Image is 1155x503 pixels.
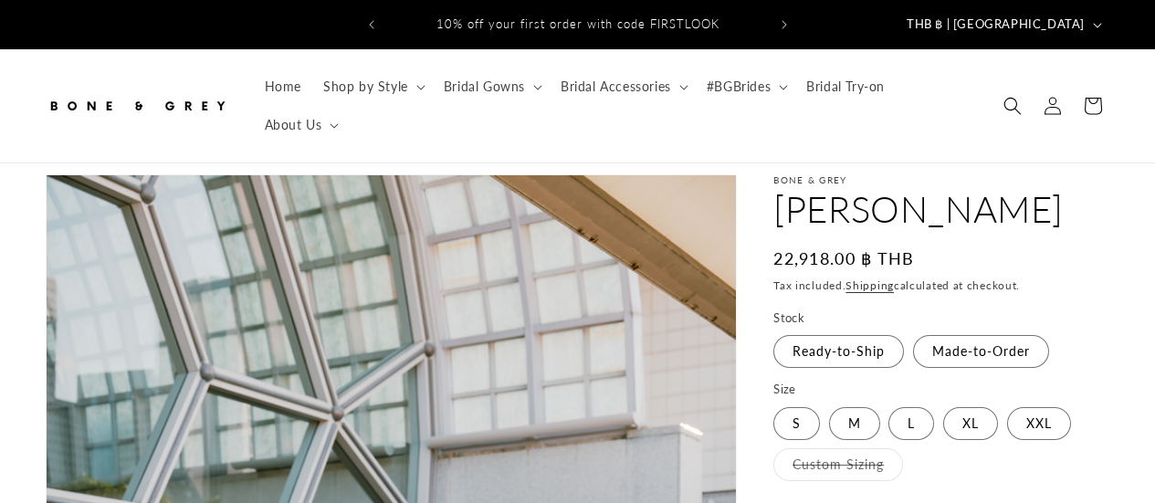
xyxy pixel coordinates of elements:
[265,117,322,133] span: About Us
[773,174,1109,185] p: Bone & Grey
[352,7,392,42] button: Previous announcement
[312,68,433,106] summary: Shop by Style
[254,68,312,106] a: Home
[795,68,896,106] a: Bridal Try-on
[773,407,820,440] label: S
[888,407,934,440] label: L
[1007,407,1071,440] label: XXL
[773,277,1109,295] div: Tax included. calculated at checkout.
[265,79,301,95] span: Home
[943,407,998,440] label: XL
[46,86,228,126] img: Bone and Grey Bridal
[773,381,798,399] legend: Size
[550,68,696,106] summary: Bridal Accessories
[806,79,885,95] span: Bridal Try-on
[254,106,347,144] summary: About Us
[433,68,550,106] summary: Bridal Gowns
[992,86,1033,126] summary: Search
[773,448,903,481] label: Custom Sizing
[829,407,880,440] label: M
[764,7,804,42] button: Next announcement
[845,278,894,292] a: Shipping
[773,309,806,328] legend: Stock
[323,79,408,95] span: Shop by Style
[444,79,525,95] span: Bridal Gowns
[561,79,671,95] span: Bridal Accessories
[707,79,771,95] span: #BGBrides
[39,79,236,132] a: Bone and Grey Bridal
[896,7,1109,42] button: THB ฿ | [GEOGRAPHIC_DATA]
[907,16,1085,34] span: THB ฿ | [GEOGRAPHIC_DATA]
[436,16,719,31] span: 10% off your first order with code FIRSTLOOK
[773,246,915,271] span: 22,918.00 ฿ THB
[773,185,1109,233] h1: [PERSON_NAME]
[913,335,1049,368] label: Made-to-Order
[773,335,904,368] label: Ready-to-Ship
[696,68,795,106] summary: #BGBrides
